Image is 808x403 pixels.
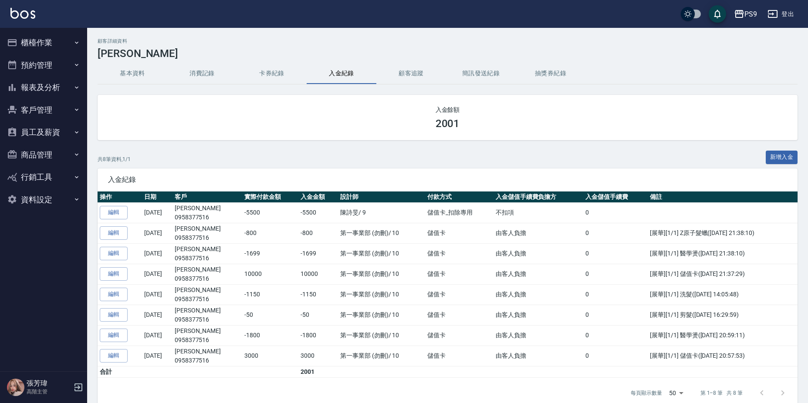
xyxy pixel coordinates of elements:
th: 客戶 [172,191,242,203]
p: 高階主管 [27,388,71,396]
td: 儲值卡 [425,346,494,366]
td: -800 [242,223,298,243]
span: 入金紀錄 [108,175,787,184]
td: 合計 [98,366,142,377]
th: 日期 [142,191,172,203]
img: Person [7,379,24,396]
button: 登出 [764,6,798,22]
p: 0958377516 [175,254,240,263]
td: [展華][1/1] 儲值卡([DATE] 21:37:29) [648,264,798,284]
button: 抽獎券紀錄 [516,63,585,84]
h3: 2001 [436,118,460,130]
td: 儲值卡 [425,243,494,264]
td: [展華][1/1] 洗髮([DATE] 14:05:48) [648,284,798,305]
p: 第 1–8 筆 共 8 筆 [700,389,743,397]
p: 0958377516 [175,274,240,283]
button: 商品管理 [3,144,84,166]
td: 3000 [242,346,298,366]
td: 0 [583,305,648,325]
td: [PERSON_NAME] [172,284,242,305]
td: -1699 [298,243,338,264]
th: 入金儲值手續費負擔方 [494,191,583,203]
a: 編輯 [100,226,128,240]
button: 員工及薪資 [3,121,84,144]
td: 由客人負擔 [494,223,583,243]
button: 客戶管理 [3,99,84,121]
td: 陳詩旻 / 9 [338,202,425,223]
td: 0 [583,346,648,366]
a: 編輯 [100,206,128,219]
th: 付款方式 [425,191,494,203]
td: 3000 [298,346,338,366]
th: 備註 [648,191,798,203]
h2: 顧客詳細資料 [98,38,798,44]
th: 入金儲值手續費 [583,191,648,203]
td: 由客人負擔 [494,284,583,305]
button: 行銷工具 [3,166,84,188]
p: 0958377516 [175,315,240,324]
h2: 入金餘額 [108,105,787,114]
td: 由客人負擔 [494,243,583,264]
button: 新增入金 [766,151,798,164]
button: 消費記錄 [167,63,237,84]
th: 入金金額 [298,191,338,203]
p: 共 8 筆資料, 1 / 1 [98,155,131,163]
td: 由客人負擔 [494,264,583,284]
td: 儲值卡_扣除專用 [425,202,494,223]
td: [DATE] [142,202,172,223]
td: -1699 [242,243,298,264]
td: 0 [583,264,648,284]
th: 實際付款金額 [242,191,298,203]
td: [DATE] [142,346,172,366]
td: 2001 [298,366,338,377]
td: 儲值卡 [425,305,494,325]
td: [展華][1/1] 醫學燙([DATE] 20:59:11) [648,325,798,346]
h5: 張芳瑋 [27,379,71,388]
td: 第一事業部 (勿刪) / 10 [338,346,425,366]
td: [展華][1/1] 儲值卡([DATE] 20:57:53) [648,346,798,366]
td: 0 [583,325,648,346]
td: 儲值卡 [425,284,494,305]
button: 資料設定 [3,188,84,211]
a: 編輯 [100,308,128,322]
button: 簡訊發送紀錄 [446,63,516,84]
td: 0 [583,243,648,264]
a: 編輯 [100,349,128,363]
td: -5500 [298,202,338,223]
p: 0958377516 [175,295,240,304]
td: [PERSON_NAME] [172,223,242,243]
button: 卡券紀錄 [237,63,307,84]
p: 0958377516 [175,356,240,365]
td: 10000 [298,264,338,284]
td: 由客人負擔 [494,346,583,366]
div: PS9 [744,9,757,20]
td: [展華][1/1] 醫學燙([DATE] 21:38:10) [648,243,798,264]
td: [PERSON_NAME] [172,346,242,366]
td: 由客人負擔 [494,305,583,325]
button: save [709,5,726,23]
p: 0958377516 [175,233,240,242]
td: 0 [583,223,648,243]
button: 報表及分析 [3,76,84,99]
a: 編輯 [100,267,128,281]
td: [DATE] [142,284,172,305]
button: 基本資料 [98,63,167,84]
a: 編輯 [100,329,128,342]
td: 第一事業部 (勿刪) / 10 [338,243,425,264]
p: 0958377516 [175,336,240,345]
td: [DATE] [142,243,172,264]
td: [DATE] [142,223,172,243]
td: [PERSON_NAME] [172,325,242,346]
p: 0958377516 [175,213,240,222]
td: 不扣項 [494,202,583,223]
td: [DATE] [142,264,172,284]
td: -5500 [242,202,298,223]
td: [PERSON_NAME] [172,305,242,325]
td: -1150 [298,284,338,305]
button: PS9 [730,5,761,23]
td: 第一事業部 (勿刪) / 10 [338,325,425,346]
td: [展華][1/1] 剪髮([DATE] 16:29:59) [648,305,798,325]
td: 儲值卡 [425,325,494,346]
a: 編輯 [100,247,128,260]
p: 每頁顯示數量 [631,389,662,397]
